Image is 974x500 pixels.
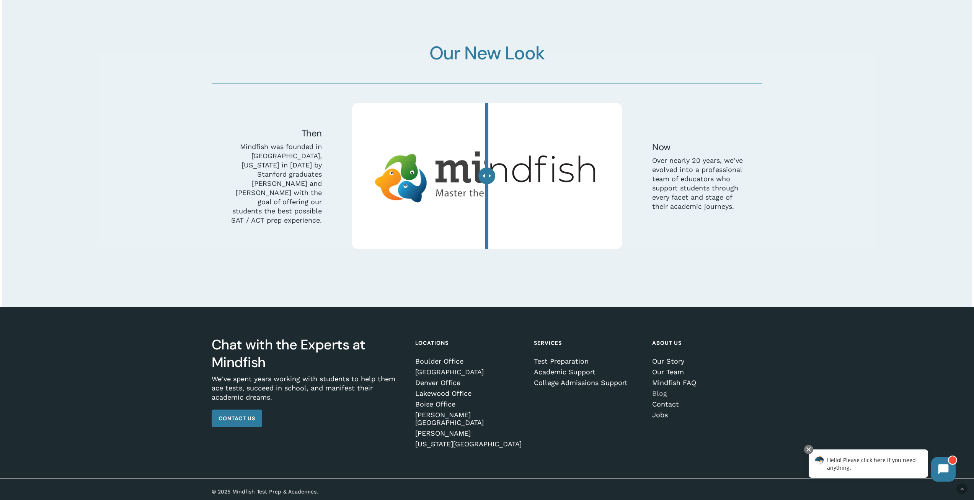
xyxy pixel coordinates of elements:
a: Mindfish FAQ [652,379,760,387]
a: Contact [652,400,760,408]
a: [PERSON_NAME][GEOGRAPHIC_DATA] [415,411,523,426]
a: Boise Office [415,400,523,408]
a: Academic Support [534,368,641,376]
a: [US_STATE][GEOGRAPHIC_DATA] [415,440,523,448]
h4: About Us [652,336,760,350]
p: Over nearly 20 years, we’ve evolved into a professional team of educators who support students th... [652,156,743,211]
a: Our Story [652,357,760,365]
a: [GEOGRAPHIC_DATA] [415,368,523,376]
a: Jobs [652,411,760,419]
a: Denver Office [415,379,523,387]
a: [PERSON_NAME] [415,430,523,437]
img: tutoringtestprep mindfish 1460x822 1 1 [361,105,613,247]
span: Contact Us [219,415,255,422]
a: Lakewood Office [415,390,523,397]
a: Test Preparation [534,357,641,365]
p: We’ve spent years working with students to help them ace tests, succeed in school, and manifest t... [212,374,405,410]
a: Contact Us [212,410,262,427]
a: Blog [652,390,760,397]
h4: Services [534,336,641,350]
h5: Now [652,141,743,153]
p: © 2025 Mindfish Test Prep & Academics. [212,487,435,496]
h5: Then [231,127,322,139]
a: Our Team [652,368,760,376]
iframe: Chatbot [801,443,963,489]
h3: Chat with the Experts at Mindfish [212,336,405,371]
a: College Admissions Support [534,379,641,387]
h4: Locations [415,336,523,350]
a: Boulder Office [415,357,523,365]
span: Our New Look [429,41,545,65]
p: Mindfish was founded in [GEOGRAPHIC_DATA], [US_STATE] in [DATE] by Stanford graduates [PERSON_NAM... [231,142,322,225]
